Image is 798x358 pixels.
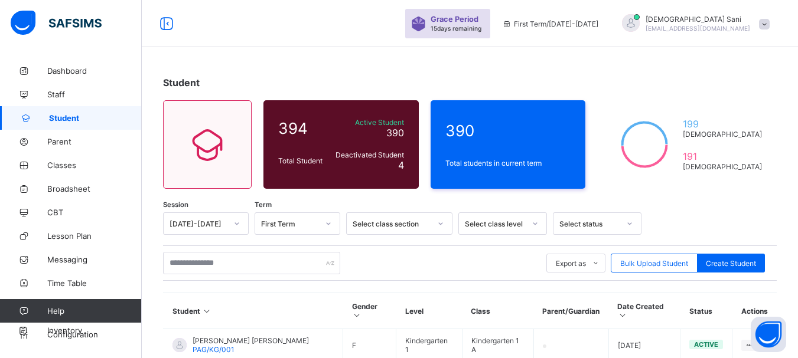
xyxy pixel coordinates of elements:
[620,259,688,268] span: Bulk Upload Student
[608,293,680,329] th: Date Created
[502,19,598,28] span: session/term information
[462,293,533,329] th: Class
[333,118,404,127] span: Active Student
[170,219,227,228] div: [DATE]-[DATE]
[694,340,718,349] span: active
[275,153,330,168] div: Total Student
[396,293,462,329] th: Level
[333,150,404,159] span: Deactivated Student
[680,293,732,329] th: Status
[683,130,762,139] span: [DEMOGRAPHIC_DATA]
[163,77,200,88] span: Student
[11,11,102,35] img: safsims
[202,307,212,316] i: Sort in Ascending Order
[683,118,762,130] span: 199
[47,278,142,288] span: Time Table
[556,259,586,268] span: Export as
[751,317,786,352] button: Open asap
[47,306,141,316] span: Help
[47,231,142,241] span: Lesson Plan
[683,162,762,171] span: [DEMOGRAPHIC_DATA]
[559,219,620,228] div: Select status
[533,293,608,329] th: Parent/Guardian
[431,15,478,24] span: Grace Period
[646,25,750,32] span: [EMAIL_ADDRESS][DOMAIN_NAME]
[163,201,188,209] span: Session
[261,219,318,228] div: First Term
[683,150,762,162] span: 191
[411,17,426,31] img: sticker-purple.71386a28dfed39d6af7621340158ba97.svg
[47,137,142,146] span: Parent
[732,293,777,329] th: Actions
[398,159,404,171] span: 4
[47,330,141,339] span: Configuration
[193,336,309,345] span: [PERSON_NAME] [PERSON_NAME]
[617,311,627,320] i: Sort in Ascending Order
[706,259,756,268] span: Create Student
[610,14,776,34] div: MuhammadSani
[445,121,571,140] span: 390
[49,113,142,123] span: Student
[465,219,525,228] div: Select class level
[353,219,431,228] div: Select class section
[646,15,750,24] span: [DEMOGRAPHIC_DATA] Sani
[164,293,343,329] th: Student
[445,159,571,167] span: Total students in current term
[47,66,142,75] span: Dashboard
[386,127,404,139] span: 390
[47,90,142,99] span: Staff
[47,208,142,217] span: CBT
[47,160,142,170] span: Classes
[47,184,142,193] span: Broadsheet
[352,311,362,320] i: Sort in Ascending Order
[343,293,396,329] th: Gender
[431,25,481,32] span: 15 days remaining
[47,255,142,264] span: Messaging
[193,345,234,354] span: PAG/KG/001
[255,201,272,209] span: Term
[278,119,327,137] span: 394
